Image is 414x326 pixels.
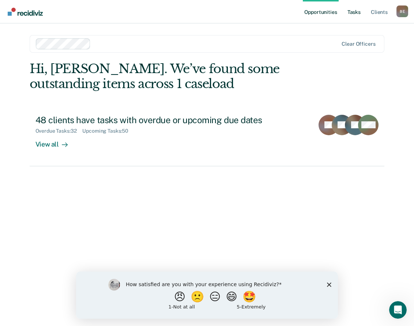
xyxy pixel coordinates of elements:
iframe: Survey by Kim from Recidiviz [76,272,338,319]
a: 48 clients have tasks with overdue or upcoming due datesOverdue Tasks:32Upcoming Tasks:50View all [30,109,385,166]
img: Recidiviz [8,8,43,16]
div: View all [35,134,76,148]
div: Overdue Tasks : 32 [35,128,83,134]
iframe: Intercom live chat [389,301,407,319]
div: Hi, [PERSON_NAME]. We’ve found some outstanding items across 1 caseload [30,61,314,91]
div: Upcoming Tasks : 50 [82,128,134,134]
div: Clear officers [342,41,375,47]
button: Profile dropdown button [396,5,408,17]
div: 48 clients have tasks with overdue or upcoming due dates [35,115,292,125]
div: B E [396,5,408,17]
